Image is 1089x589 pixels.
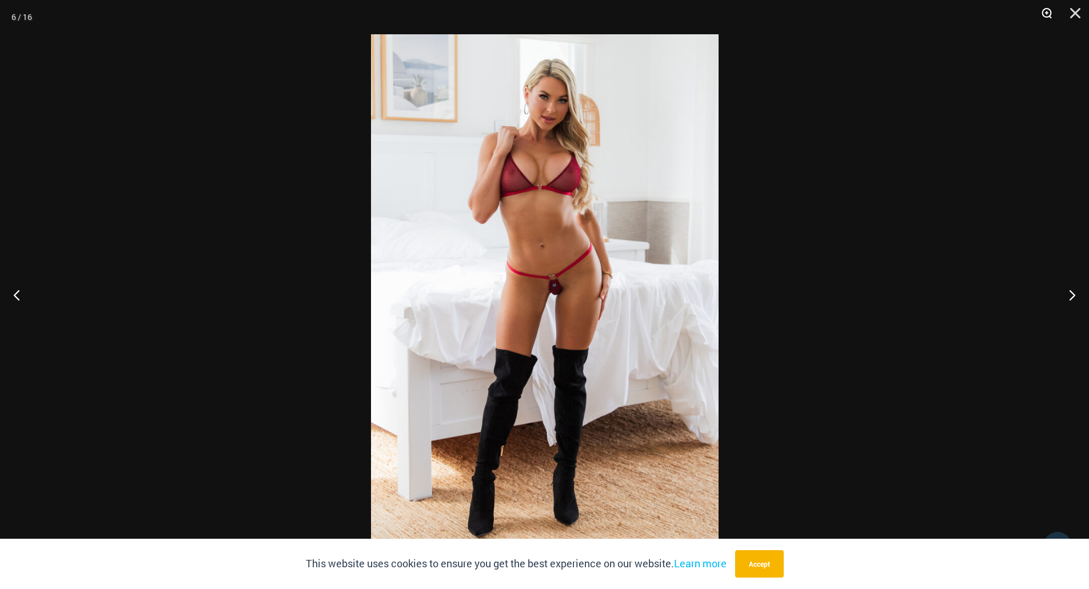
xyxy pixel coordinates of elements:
button: Accept [735,550,784,578]
div: 6 / 16 [11,9,32,26]
a: Learn more [674,556,727,570]
p: This website uses cookies to ensure you get the best experience on our website. [306,555,727,572]
img: Guilty Pleasures Red 1045 Bra 689 Micro 01 [371,34,719,555]
button: Next [1046,266,1089,323]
